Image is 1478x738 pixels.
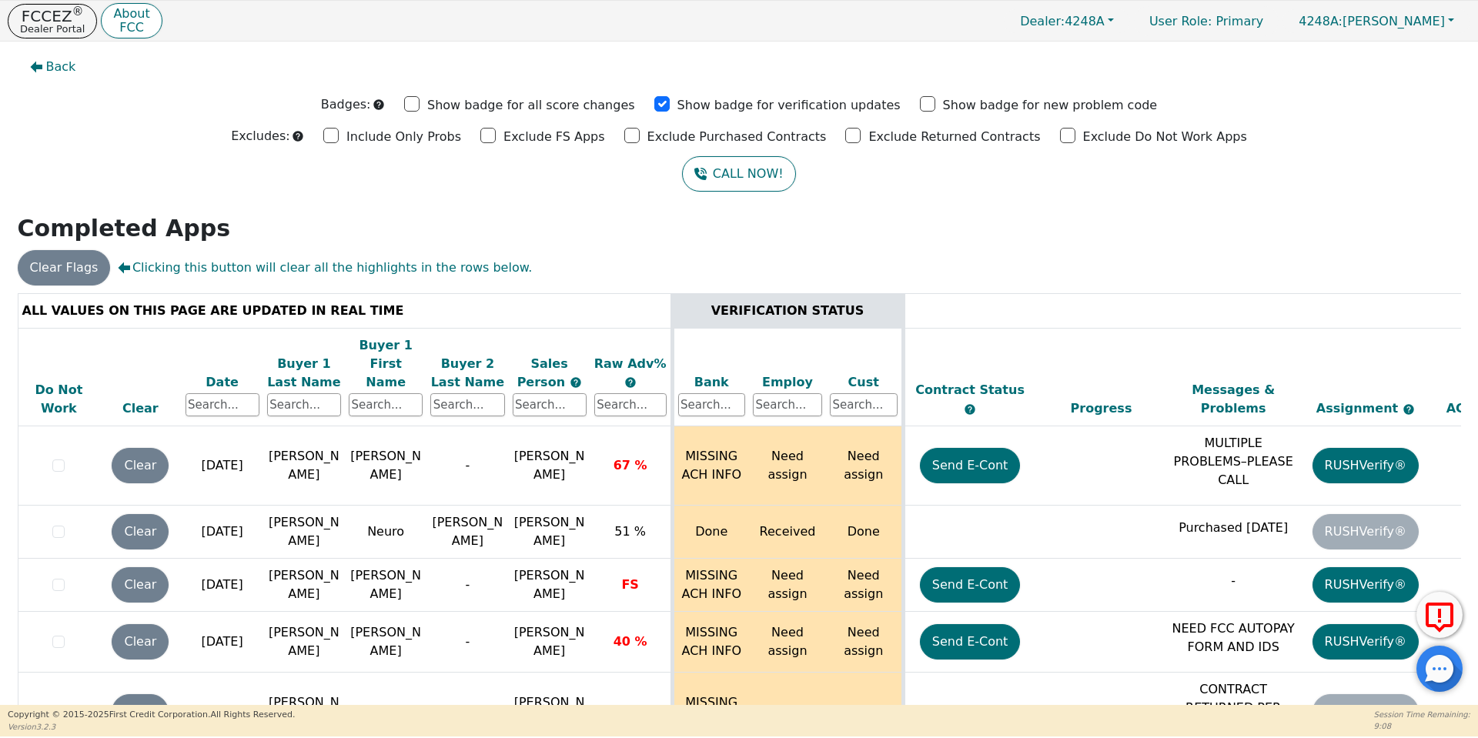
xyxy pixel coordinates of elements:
[514,515,585,548] span: [PERSON_NAME]
[267,355,341,392] div: Buyer 1 Last Name
[426,559,508,612] td: -
[514,568,585,601] span: [PERSON_NAME]
[118,259,532,277] span: Clicking this button will clear all the highlights in the rows below.
[1299,14,1445,28] span: [PERSON_NAME]
[826,612,903,673] td: Need assign
[263,426,345,506] td: [PERSON_NAME]
[112,694,169,730] button: Clear
[1171,519,1296,537] p: Purchased [DATE]
[672,612,749,673] td: MISSING ACH INFO
[263,506,345,559] td: [PERSON_NAME]
[112,448,169,483] button: Clear
[1282,9,1470,33] button: 4248A:[PERSON_NAME]
[672,506,749,559] td: Done
[186,393,259,416] input: Search...
[8,709,295,722] p: Copyright © 2015- 2025 First Credit Corporation.
[672,559,749,612] td: MISSING ACH INFO
[749,612,826,673] td: Need assign
[672,426,749,506] td: MISSING ACH INFO
[1171,572,1296,590] p: -
[1039,399,1164,418] div: Progress
[112,624,169,660] button: Clear
[915,382,1025,397] span: Contract Status
[263,559,345,612] td: [PERSON_NAME]
[826,506,903,559] td: Done
[1083,128,1247,146] p: Exclude Do Not Work Apps
[186,373,259,392] div: Date
[868,128,1040,146] p: Exclude Returned Contracts
[920,567,1021,603] button: Send E-Cont
[349,336,423,392] div: Buyer 1 First Name
[647,128,827,146] p: Exclude Purchased Contracts
[753,373,822,392] div: Employ
[682,156,795,192] a: CALL NOW!
[614,524,646,539] span: 51 %
[103,399,177,418] div: Clear
[8,4,97,38] button: FCCEZ®Dealer Portal
[594,393,667,416] input: Search...
[513,393,587,416] input: Search...
[263,612,345,673] td: [PERSON_NAME]
[920,448,1021,483] button: Send E-Cont
[1134,6,1279,36] a: User Role: Primary
[1004,9,1130,33] button: Dealer:4248A
[346,128,461,146] p: Include Only Probs
[1171,381,1296,418] div: Messages & Problems
[345,426,426,506] td: [PERSON_NAME]
[46,58,76,76] span: Back
[426,426,508,506] td: -
[614,458,647,473] span: 67 %
[182,612,263,673] td: [DATE]
[1299,14,1343,28] span: 4248A:
[345,506,426,559] td: Neuro
[1171,680,1296,736] p: CONTRACT RETURNED PER YOUR REQUEST
[920,624,1021,660] button: Send E-Cont
[943,96,1158,115] p: Show badge for new problem code
[753,393,822,416] input: Search...
[514,449,585,482] span: [PERSON_NAME]
[231,127,289,145] p: Excludes:
[345,559,426,612] td: [PERSON_NAME]
[1020,14,1065,28] span: Dealer:
[749,506,826,559] td: Received
[321,95,371,114] p: Badges:
[1171,434,1296,489] p: MULTIPLE PROBLEMS–PLEASE CALL
[621,577,638,592] span: FS
[101,3,162,39] button: AboutFCC
[430,393,504,416] input: Search...
[1416,592,1463,638] button: Report Error to FCC
[345,612,426,673] td: [PERSON_NAME]
[826,426,903,506] td: Need assign
[1171,619,1296,656] p: NEED FCC AUTOPAY FORM AND IDS
[426,506,508,559] td: [PERSON_NAME]
[1374,720,1470,732] p: 9:08
[1020,14,1105,28] span: 4248A
[427,96,635,115] p: Show badge for all score changes
[113,22,149,34] p: FCC
[182,559,263,612] td: [DATE]
[182,426,263,506] td: [DATE]
[621,704,638,719] span: FS
[72,5,84,18] sup: ®
[614,634,647,649] span: 40 %
[678,302,898,320] div: VERIFICATION STATUS
[349,393,423,416] input: Search...
[1134,6,1279,36] p: Primary
[1374,709,1470,720] p: Session Time Remaining:
[267,393,341,416] input: Search...
[514,695,585,728] span: [PERSON_NAME]
[18,215,231,242] strong: Completed Apps
[112,514,169,549] button: Clear
[1312,624,1419,660] button: RUSHVerify®
[210,710,295,720] span: All Rights Reserved.
[1149,14,1212,28] span: User Role :
[830,393,898,416] input: Search...
[517,356,570,389] span: Sales Person
[1312,448,1419,483] button: RUSHVerify®
[678,373,746,392] div: Bank
[749,559,826,612] td: Need assign
[1312,567,1419,603] button: RUSHVerify®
